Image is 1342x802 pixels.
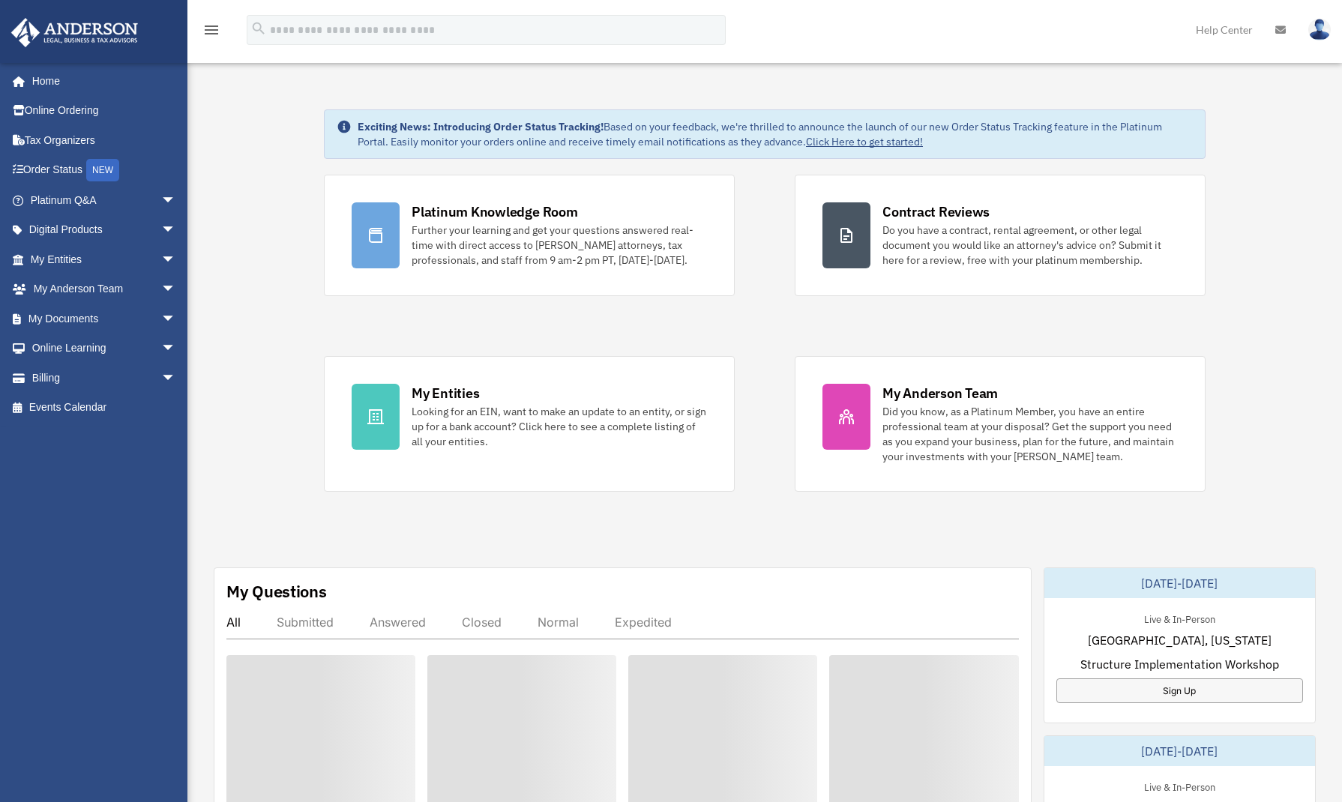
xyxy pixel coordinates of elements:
div: Platinum Knowledge Room [412,202,578,221]
a: Sign Up [1056,678,1304,703]
div: My Anderson Team [882,384,998,402]
div: Based on your feedback, we're thrilled to announce the launch of our new Order Status Tracking fe... [358,119,1193,149]
div: Further your learning and get your questions answered real-time with direct access to [PERSON_NAM... [412,223,707,268]
span: Structure Implementation Workshop [1080,655,1279,673]
span: arrow_drop_down [161,274,191,305]
div: [DATE]-[DATE] [1044,736,1316,766]
a: My Anderson Team Did you know, as a Platinum Member, you have an entire professional team at your... [795,356,1206,492]
div: Submitted [277,615,334,630]
div: Expedited [615,615,672,630]
div: Closed [462,615,502,630]
span: arrow_drop_down [161,363,191,394]
a: Home [10,66,191,96]
a: My Entities Looking for an EIN, want to make an update to an entity, or sign up for a bank accoun... [324,356,735,492]
a: My Entitiesarrow_drop_down [10,244,199,274]
div: My Questions [226,580,327,603]
div: Did you know, as a Platinum Member, you have an entire professional team at your disposal? Get th... [882,404,1178,464]
img: Anderson Advisors Platinum Portal [7,18,142,47]
a: Online Ordering [10,96,199,126]
a: My Documentsarrow_drop_down [10,304,199,334]
div: [DATE]-[DATE] [1044,568,1316,598]
div: All [226,615,241,630]
i: search [250,20,267,37]
a: My Anderson Teamarrow_drop_down [10,274,199,304]
div: Contract Reviews [882,202,990,221]
span: arrow_drop_down [161,215,191,246]
div: NEW [86,159,119,181]
div: Do you have a contract, rental agreement, or other legal document you would like an attorney's ad... [882,223,1178,268]
div: Looking for an EIN, want to make an update to an entity, or sign up for a bank account? Click her... [412,404,707,449]
span: arrow_drop_down [161,244,191,275]
a: Digital Productsarrow_drop_down [10,215,199,245]
a: Order StatusNEW [10,155,199,186]
span: [GEOGRAPHIC_DATA], [US_STATE] [1088,631,1272,649]
span: arrow_drop_down [161,334,191,364]
a: menu [202,26,220,39]
a: Online Learningarrow_drop_down [10,334,199,364]
img: User Pic [1308,19,1331,40]
div: Answered [370,615,426,630]
span: arrow_drop_down [161,185,191,216]
a: Platinum Knowledge Room Further your learning and get your questions answered real-time with dire... [324,175,735,296]
a: Events Calendar [10,393,199,423]
span: arrow_drop_down [161,304,191,334]
div: Normal [538,615,579,630]
i: menu [202,21,220,39]
a: Platinum Q&Aarrow_drop_down [10,185,199,215]
div: My Entities [412,384,479,402]
a: Billingarrow_drop_down [10,363,199,393]
a: Tax Organizers [10,125,199,155]
div: Live & In-Person [1132,778,1227,794]
a: Click Here to get started! [806,135,923,148]
strong: Exciting News: Introducing Order Status Tracking! [358,120,604,133]
a: Contract Reviews Do you have a contract, rental agreement, or other legal document you would like... [795,175,1206,296]
div: Live & In-Person [1132,610,1227,626]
